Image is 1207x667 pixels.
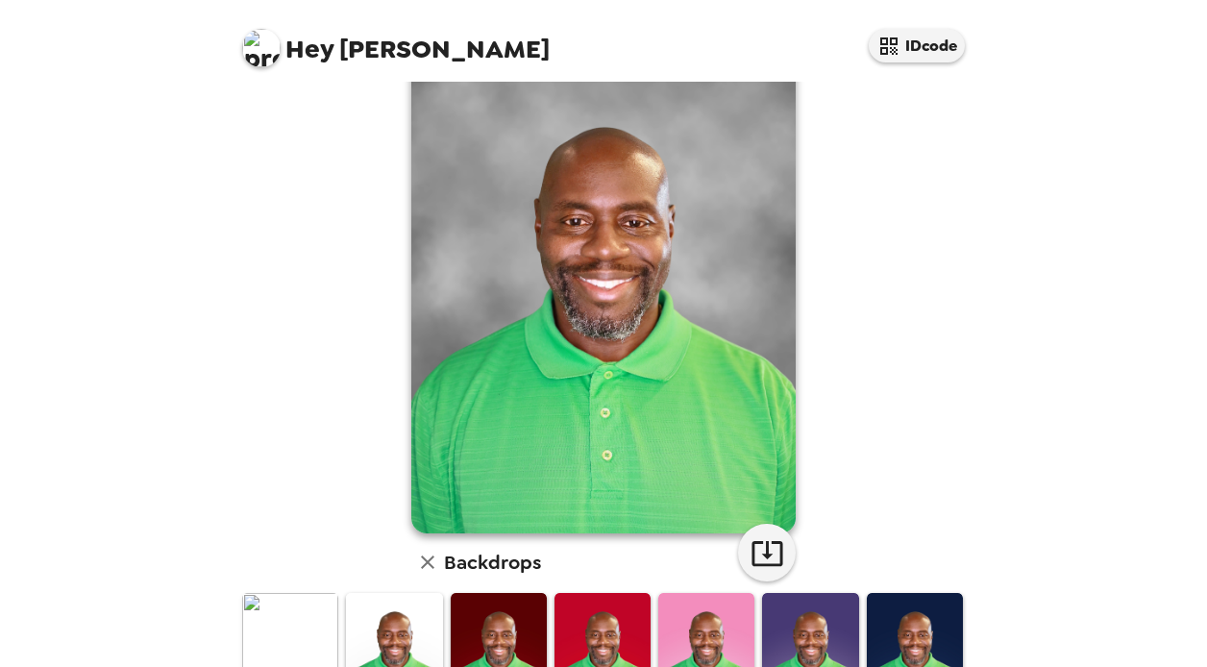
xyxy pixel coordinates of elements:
[444,547,541,578] h6: Backdrops
[869,29,965,62] button: IDcode
[242,19,550,62] span: [PERSON_NAME]
[242,29,281,67] img: profile pic
[411,53,796,533] img: user
[285,32,333,66] span: Hey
